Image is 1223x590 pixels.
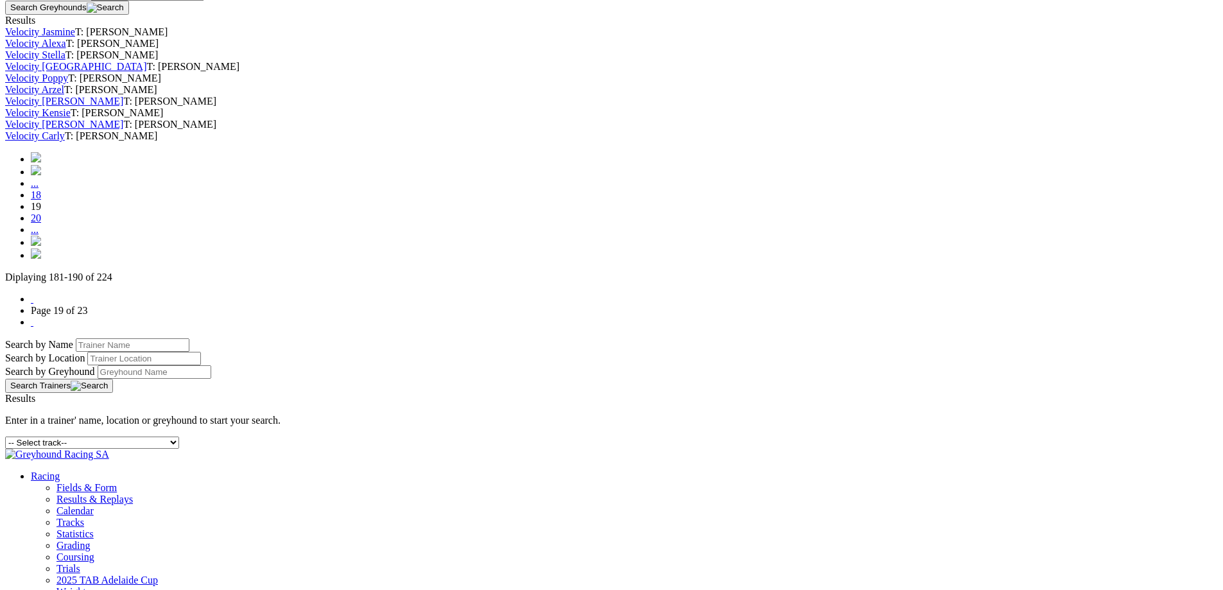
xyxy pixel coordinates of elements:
[31,224,39,235] a: ...
[71,381,108,391] img: Search
[5,96,1218,107] div: T: [PERSON_NAME]
[31,305,87,316] a: Page 19 of 23
[31,471,60,482] a: Racing
[31,189,41,200] a: 18
[5,38,66,49] a: Velocity Alexa
[5,366,95,377] label: Search by Greyhound
[31,236,41,246] img: chevron-right-pager-blue.svg
[56,528,94,539] a: Statistics
[5,84,64,95] a: Velocity Arzel
[5,73,68,83] a: Velocity Poppy
[5,73,1218,84] div: T: [PERSON_NAME]
[5,415,1218,426] p: Enter in a trainer' name, location or greyhound to start your search.
[56,563,80,574] a: Trials
[5,96,123,107] a: Velocity [PERSON_NAME]
[56,517,84,528] a: Tracks
[5,61,146,72] a: Velocity [GEOGRAPHIC_DATA]
[56,551,94,562] a: Coursing
[5,107,1218,119] div: T: [PERSON_NAME]
[5,15,1218,26] div: Results
[31,178,39,189] a: ...
[56,494,133,505] a: Results & Replays
[5,339,73,350] label: Search by Name
[5,119,123,130] a: Velocity [PERSON_NAME]
[5,26,1218,38] div: T: [PERSON_NAME]
[56,482,117,493] a: Fields & Form
[5,393,1218,404] div: Results
[98,365,211,379] input: Search by Greyhound Name
[5,84,1218,96] div: T: [PERSON_NAME]
[31,152,41,162] img: chevrons-left-pager-blue.svg
[5,272,1218,283] p: Diplaying 181-190 of 224
[31,201,41,212] span: 19
[31,165,41,175] img: chevron-left-pager-blue.svg
[5,61,1218,73] div: T: [PERSON_NAME]
[56,575,158,586] a: 2025 TAB Adelaide Cup
[5,130,1218,142] div: T: [PERSON_NAME]
[87,3,124,13] img: Search
[5,130,65,141] a: Velocity Carly
[5,49,1218,61] div: T: [PERSON_NAME]
[5,449,109,460] img: Greyhound Racing SA
[5,26,75,37] a: Velocity Jasmine
[5,49,65,60] a: Velocity Stella
[31,248,41,259] img: chevrons-right-pager-blue.svg
[5,379,113,393] button: Search Trainers
[31,213,41,223] a: 20
[76,338,189,352] input: Search by Trainer Name
[5,38,1218,49] div: T: [PERSON_NAME]
[5,1,129,15] button: Search Greyhounds
[56,505,94,516] a: Calendar
[5,352,85,363] label: Search by Location
[56,540,90,551] a: Grading
[5,119,1218,130] div: T: [PERSON_NAME]
[87,352,201,365] input: Search by Trainer Location
[5,107,71,118] a: Velocity Kensie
